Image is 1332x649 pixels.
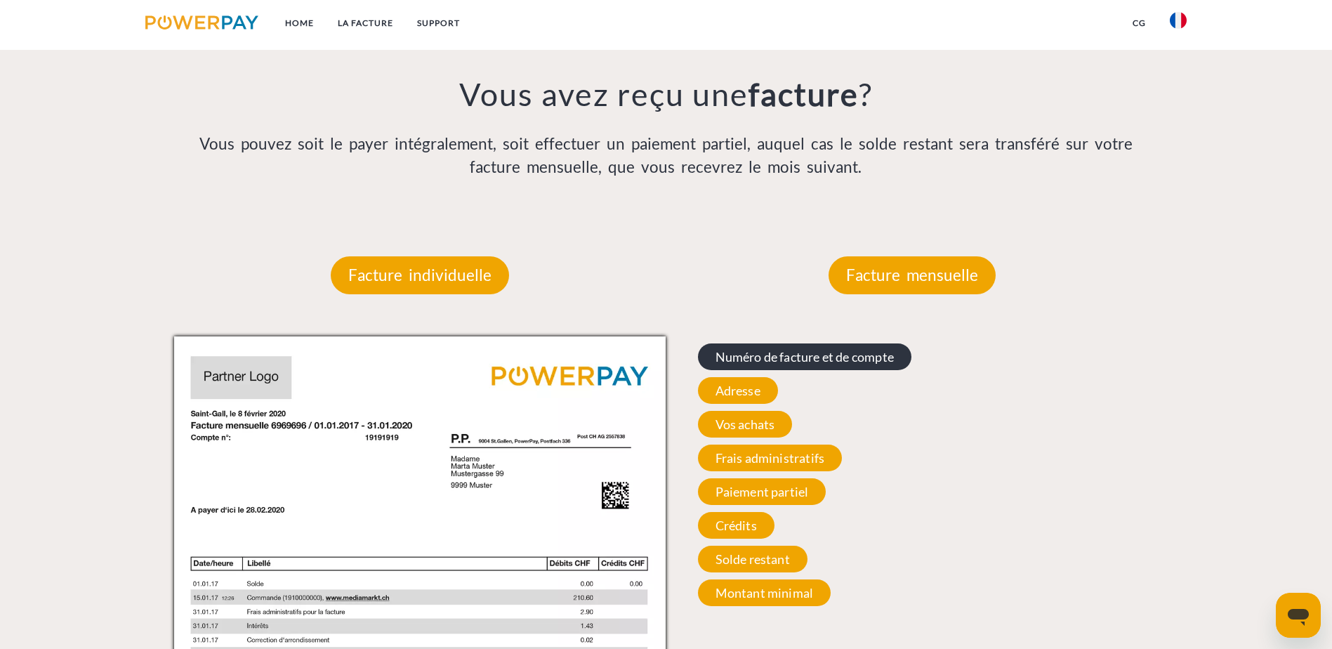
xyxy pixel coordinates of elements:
b: facture [749,75,859,113]
img: fr [1170,12,1187,29]
span: Numéro de facture et de compte [698,343,911,370]
a: LA FACTURE [326,11,405,36]
a: CG [1121,11,1158,36]
span: Montant minimal [698,579,831,606]
span: Vos achats [698,411,793,438]
p: Facture individuelle [331,256,509,294]
span: Frais administratifs [698,445,843,471]
span: Adresse [698,377,778,404]
h3: Vous avez reçu une ? [174,74,1159,114]
p: Facture mensuelle [829,256,996,294]
span: Crédits [698,512,774,539]
span: Paiement partiel [698,478,826,505]
a: Home [273,11,326,36]
iframe: Bouton de lancement de la fenêtre de messagerie [1276,593,1321,638]
a: Support [405,11,472,36]
p: Vous pouvez soit le payer intégralement, soit effectuer un paiement partiel, auquel cas le solde ... [174,132,1159,180]
img: logo-powerpay.svg [145,15,258,29]
span: Solde restant [698,546,807,572]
